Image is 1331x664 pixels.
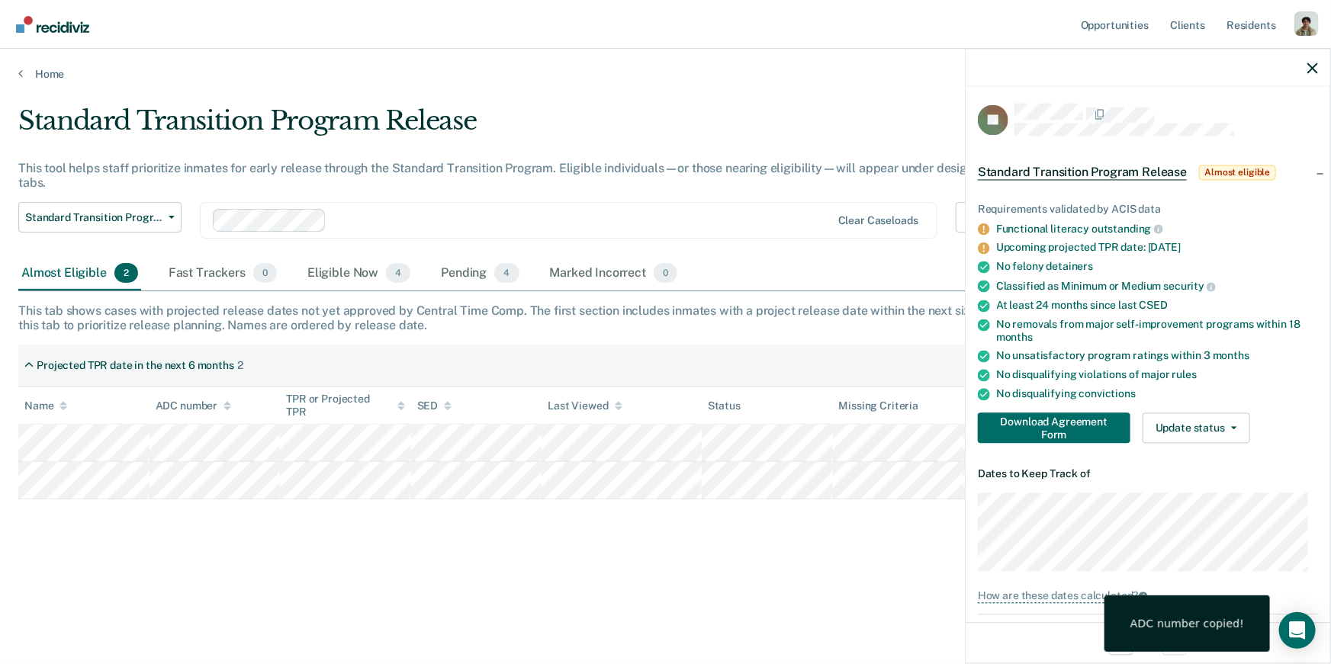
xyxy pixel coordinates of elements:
[438,257,522,290] div: Pending
[996,222,1318,236] div: Functional literacy outstanding
[16,16,89,33] img: Recidiviz
[386,263,410,283] span: 4
[1279,612,1316,649] div: Open Intercom Messenger
[1079,388,1136,400] span: convictions
[18,257,141,290] div: Almost Eligible
[996,261,1318,274] div: No felony
[1164,281,1217,293] span: security
[839,399,919,412] div: Missing Criteria
[1294,11,1319,36] button: Profile dropdown button
[996,299,1318,312] div: At least 24 months since last
[1199,165,1275,180] span: Almost eligible
[18,105,1017,149] div: Standard Transition Program Release
[996,369,1318,382] div: No disqualifying violations of major
[37,359,234,372] div: Projected TPR date in the next 6 months
[548,399,622,412] div: Last Viewed
[1046,261,1094,273] span: detainers
[253,263,277,283] span: 0
[996,350,1318,363] div: No unsatisfactory program ratings within 3
[966,622,1330,662] div: 2 / 2
[1140,299,1168,311] span: CSED
[978,165,1187,180] span: Standard Transition Program Release
[978,589,1139,603] div: How are these dates calculated?
[996,331,1033,343] span: months
[838,214,918,227] div: Clear caseloads
[978,413,1130,444] button: Download Agreement Form
[978,468,1318,481] dt: Dates to Keep Track of
[547,257,681,290] div: Marked Incorrect
[166,257,280,290] div: Fast Trackers
[304,257,413,290] div: Eligible Now
[708,399,741,412] div: Status
[24,399,67,412] div: Name
[996,280,1318,294] div: Classified as Minimum or Medium
[978,589,1318,602] a: How are these dates calculated?
[996,388,1318,401] div: No disqualifying
[417,399,452,412] div: SED
[286,393,405,419] div: TPR or Projected TPR
[18,161,1017,190] div: This tool helps staff prioritize inmates for early release through the Standard Transition Progra...
[978,203,1318,216] div: Requirements validated by ACIS data
[237,359,243,372] div: 2
[1130,617,1244,630] div: ADC number copied!
[996,318,1318,344] div: No removals from major self-improvement programs within 18
[18,67,1313,81] a: Home
[996,242,1318,255] div: Upcoming projected TPR date: [DATE]
[114,263,138,283] span: 2
[25,211,162,224] span: Standard Transition Program Release
[18,303,1313,332] div: This tab shows cases with projected release dates not yet approved by Central Time Comp. The firs...
[494,263,519,283] span: 4
[1213,350,1249,362] span: months
[1172,369,1197,381] span: rules
[654,263,677,283] span: 0
[1143,413,1250,444] button: Update status
[156,399,232,412] div: ADC number
[966,148,1330,197] div: Standard Transition Program ReleaseAlmost eligible
[978,413,1136,444] a: Navigate to form link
